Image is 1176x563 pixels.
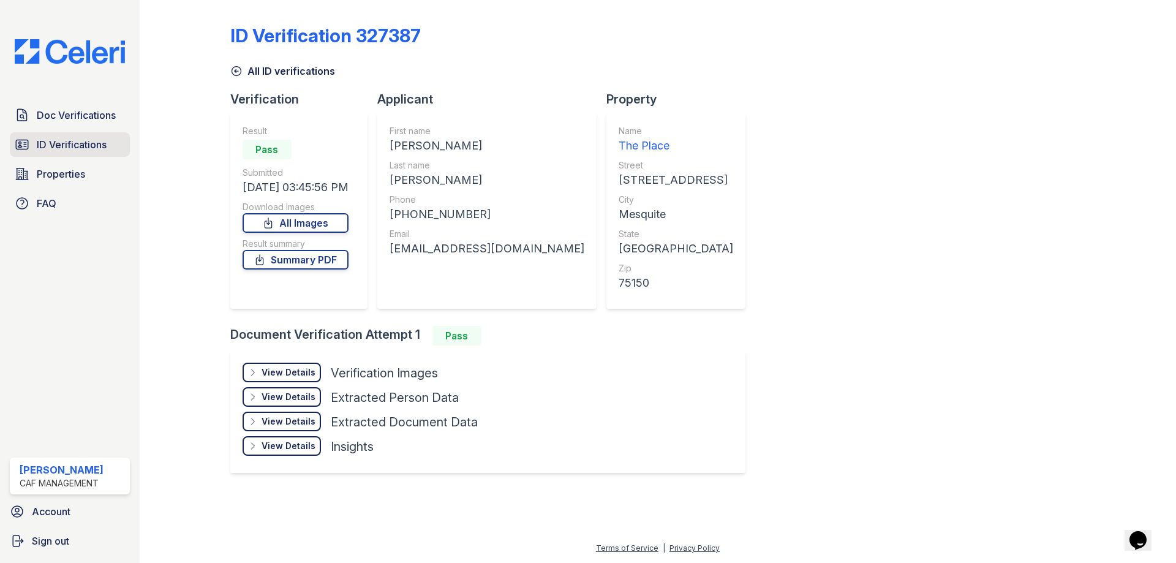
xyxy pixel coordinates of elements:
[32,504,70,519] span: Account
[230,91,377,108] div: Verification
[390,206,584,223] div: [PHONE_NUMBER]
[619,206,733,223] div: Mesquite
[32,534,69,548] span: Sign out
[243,140,292,159] div: Pass
[619,137,733,154] div: The Place
[619,228,733,240] div: State
[619,262,733,274] div: Zip
[331,365,438,382] div: Verification Images
[619,274,733,292] div: 75150
[20,463,104,477] div: [PERSON_NAME]
[5,39,135,64] img: CE_Logo_Blue-a8612792a0a2168367f1c8372b55b34899dd931a85d93a1a3d3e32e68fde9ad4.png
[390,240,584,257] div: [EMAIL_ADDRESS][DOMAIN_NAME]
[390,137,584,154] div: [PERSON_NAME]
[390,228,584,240] div: Email
[10,162,130,186] a: Properties
[262,366,315,379] div: View Details
[10,132,130,157] a: ID Verifications
[230,326,755,346] div: Document Verification Attempt 1
[432,326,481,346] div: Pass
[390,159,584,172] div: Last name
[5,499,135,524] a: Account
[390,172,584,189] div: [PERSON_NAME]
[619,194,733,206] div: City
[37,137,107,152] span: ID Verifications
[390,194,584,206] div: Phone
[10,103,130,127] a: Doc Verifications
[596,543,658,553] a: Terms of Service
[331,414,478,431] div: Extracted Document Data
[390,125,584,137] div: First name
[37,108,116,123] span: Doc Verifications
[1125,514,1164,551] iframe: chat widget
[331,389,459,406] div: Extracted Person Data
[619,125,733,154] a: Name The Place
[262,415,315,428] div: View Details
[243,167,349,179] div: Submitted
[37,167,85,181] span: Properties
[243,213,349,233] a: All Images
[262,391,315,403] div: View Details
[230,25,421,47] div: ID Verification 327387
[669,543,720,553] a: Privacy Policy
[20,477,104,489] div: CAF Management
[37,196,56,211] span: FAQ
[619,125,733,137] div: Name
[243,250,349,270] a: Summary PDF
[243,179,349,196] div: [DATE] 03:45:56 PM
[262,440,315,452] div: View Details
[5,529,135,553] a: Sign out
[377,91,606,108] div: Applicant
[10,191,130,216] a: FAQ
[331,438,374,455] div: Insights
[243,125,349,137] div: Result
[243,201,349,213] div: Download Images
[619,159,733,172] div: Street
[230,64,335,78] a: All ID verifications
[243,238,349,250] div: Result summary
[619,240,733,257] div: [GEOGRAPHIC_DATA]
[606,91,755,108] div: Property
[663,543,665,553] div: |
[619,172,733,189] div: [STREET_ADDRESS]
